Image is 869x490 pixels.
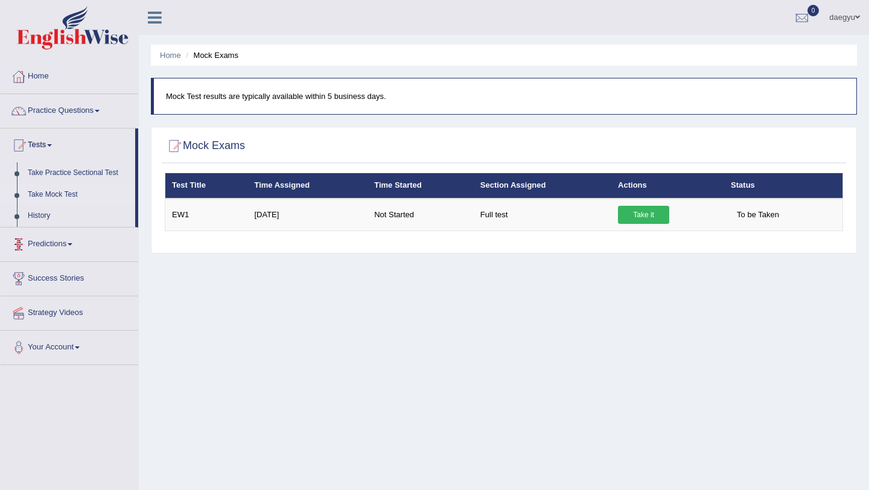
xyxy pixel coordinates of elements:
a: Home [160,51,181,60]
a: Take it [618,206,669,224]
th: Section Assigned [474,173,611,199]
p: Mock Test results are typically available within 5 business days. [166,91,844,102]
a: Predictions [1,227,138,258]
a: Success Stories [1,262,138,292]
span: To be Taken [731,206,785,224]
a: Strategy Videos [1,296,138,326]
th: Time Started [368,173,474,199]
th: Time Assigned [247,173,368,199]
td: EW1 [165,199,248,231]
th: Test Title [165,173,248,199]
a: Tests [1,129,135,159]
a: History [22,205,135,227]
th: Status [724,173,842,199]
a: Practice Questions [1,94,138,124]
td: Full test [474,199,611,231]
span: 0 [807,5,820,16]
li: Mock Exams [183,49,238,61]
td: [DATE] [247,199,368,231]
a: Take Mock Test [22,184,135,206]
td: Not Started [368,199,474,231]
th: Actions [611,173,724,199]
a: Home [1,60,138,90]
h2: Mock Exams [165,137,245,155]
a: Your Account [1,331,138,361]
a: Take Practice Sectional Test [22,162,135,184]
